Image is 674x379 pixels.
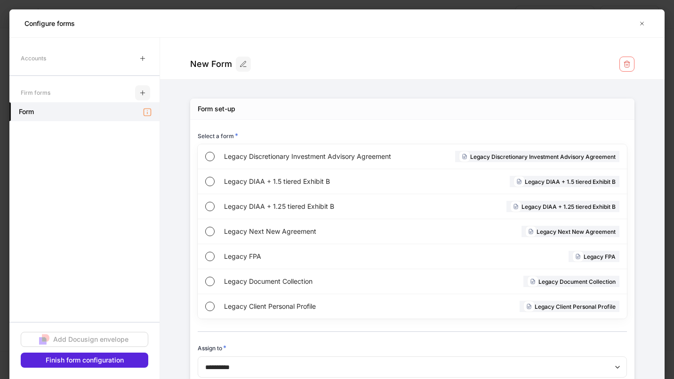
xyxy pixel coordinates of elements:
[224,177,412,186] span: Legacy DIAA + 1.5 tiered Exhibit B
[21,50,46,66] div: Accounts
[21,332,148,347] button: Add Docusign envelope
[569,251,619,262] div: Legacy FPA
[224,227,411,236] span: Legacy Next New Agreement
[520,301,619,312] div: Legacy Client Personal Profile
[19,107,34,116] h5: Form
[9,102,160,121] a: Form
[510,176,619,187] div: Legacy DIAA + 1.5 tiered Exhibit B
[523,276,619,287] div: Legacy Document Collection
[21,353,148,368] button: Finish form configuration
[198,104,235,114] div: Form set-up
[190,58,232,70] div: New Form
[46,355,124,365] div: Finish form configuration
[21,84,50,101] div: Firm forms
[53,335,128,344] div: Add Docusign envelope
[455,151,619,162] div: Legacy Discretionary Investment Advisory Agreement
[224,252,408,261] span: Legacy FPA
[198,131,238,140] h6: Select a form
[224,277,410,286] span: Legacy Document Collection
[506,201,619,212] div: Legacy DIAA + 1.25 tiered Exhibit B
[198,343,226,353] h6: Assign to
[24,19,75,28] h5: Configure forms
[224,202,413,211] span: Legacy DIAA + 1.25 tiered Exhibit B
[224,302,410,311] span: Legacy Client Personal Profile
[522,226,619,237] div: Legacy Next New Agreement
[224,152,416,161] span: Legacy Discretionary Investment Advisory Agreement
